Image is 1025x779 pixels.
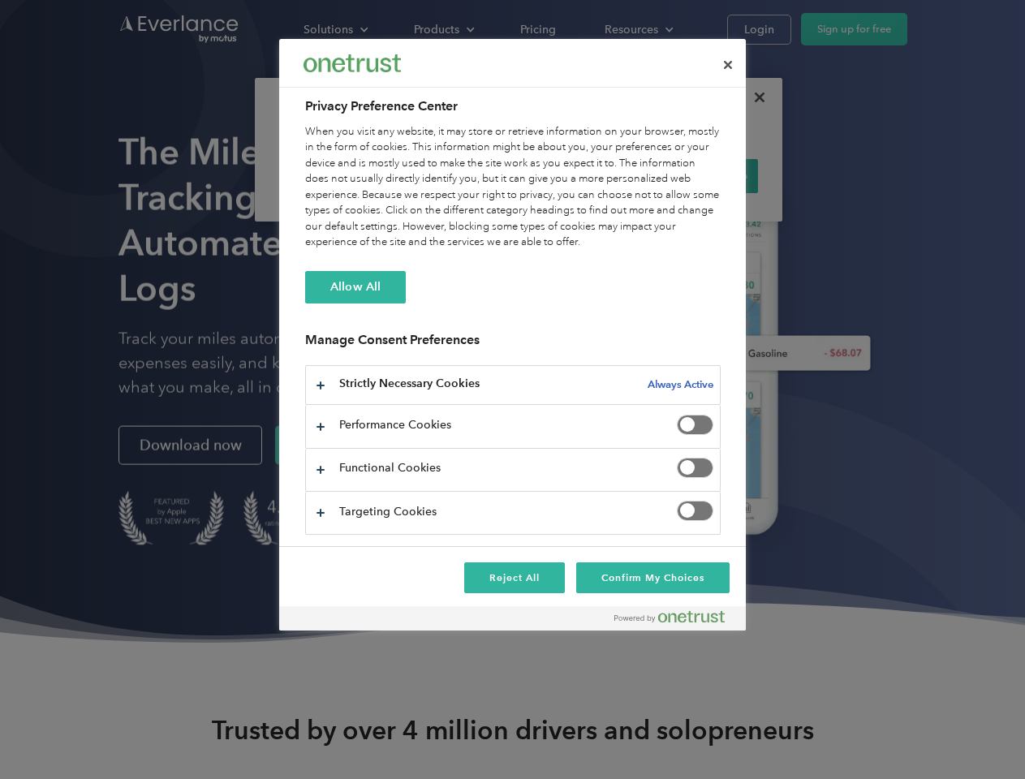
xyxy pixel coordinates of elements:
[304,47,401,80] div: Everlance
[279,39,746,631] div: Preference center
[576,562,730,593] button: Confirm My Choices
[614,610,725,623] img: Powered by OneTrust Opens in a new Tab
[279,39,746,631] div: Privacy Preference Center
[304,54,401,71] img: Everlance
[305,124,721,251] div: When you visit any website, it may store or retrieve information on your browser, mostly in the f...
[305,271,406,303] button: Allow All
[305,332,721,357] h3: Manage Consent Preferences
[710,47,746,83] button: Close
[464,562,565,593] button: Reject All
[305,97,721,116] h2: Privacy Preference Center
[614,610,738,631] a: Powered by OneTrust Opens in a new Tab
